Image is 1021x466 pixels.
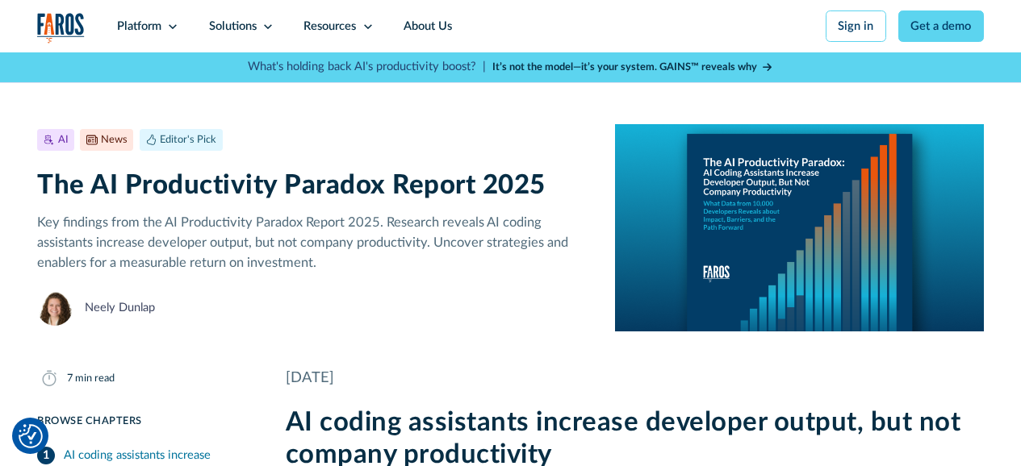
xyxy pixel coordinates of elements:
[303,18,356,35] div: Resources
[248,58,486,76] p: What's holding back AI's productivity boost? |
[67,371,73,386] div: 7
[492,62,757,72] strong: It’s not the model—it’s your system. GAINS™ reveals why
[37,213,591,273] p: Key findings from the AI Productivity Paradox Report 2025. Research reveals AI coding assistants ...
[160,132,216,148] div: Editor's Pick
[898,10,984,42] a: Get a demo
[209,18,257,35] div: Solutions
[492,60,773,75] a: It’s not the model—it’s your system. GAINS™ reveals why
[826,10,886,42] a: Sign in
[37,290,73,326] img: Neely Dunlap
[19,424,43,448] img: Revisit consent button
[58,132,69,148] div: AI
[615,124,984,331] img: A report cover on a blue background. The cover reads:The AI Productivity Paradox: AI Coding Assis...
[286,367,984,389] div: [DATE]
[19,424,43,448] button: Cookie Settings
[37,169,591,202] h1: The AI Productivity Paradox Report 2025
[85,299,155,317] div: Neely Dunlap
[37,13,85,44] a: home
[75,371,115,386] div: min read
[117,18,161,35] div: Platform
[101,132,128,148] div: News
[37,414,250,429] div: Browse Chapters
[37,13,85,44] img: Logo of the analytics and reporting company Faros.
